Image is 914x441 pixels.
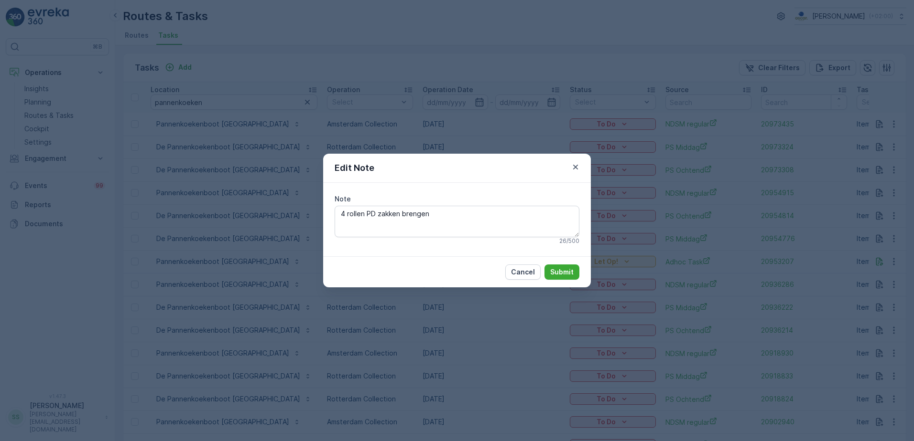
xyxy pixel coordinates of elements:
[505,264,541,280] button: Cancel
[335,206,579,237] textarea: 4 rollen PD zakken brengen
[559,237,579,245] p: 26 / 500
[511,267,535,277] p: Cancel
[335,161,374,175] p: Edit Note
[544,264,579,280] button: Submit
[335,195,351,203] label: Note
[550,267,574,277] p: Submit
